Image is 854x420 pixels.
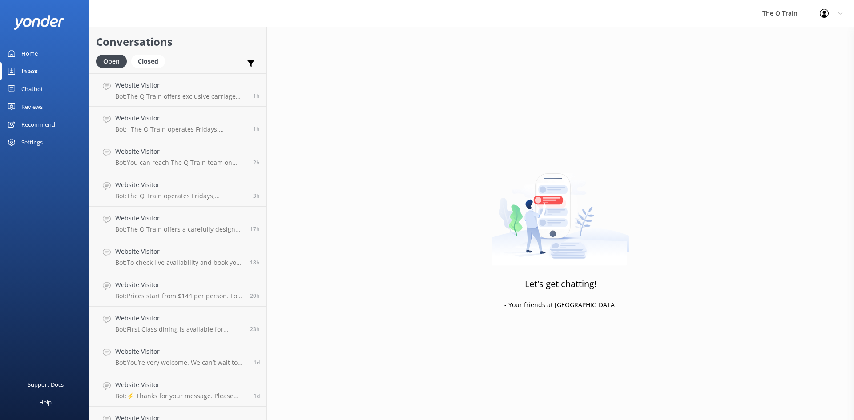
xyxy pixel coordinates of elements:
a: Website VisitorBot:To check live availability and book your experience, please visit [URL][DOMAIN... [89,240,266,273]
p: Bot: The Q Train offers a carefully designed degustation experience that includes vegan alteratio... [115,225,243,233]
img: artwork of a man stealing a conversation from at giant smartphone [492,155,629,266]
h4: Website Visitor [115,280,243,290]
p: Bot: To check live availability and book your experience, please visit [URL][DOMAIN_NAME]. [115,259,243,267]
a: Website VisitorBot:The Q Train offers a carefully designed degustation experience that includes v... [89,207,266,240]
span: Sep 16 2025 03:31pm (UTC +10:00) Australia/Sydney [254,392,260,400]
p: Bot: First Class dining is available for couples in private two-person compartments, or for small... [115,325,243,333]
div: Recommend [21,116,55,133]
span: Sep 18 2025 10:44am (UTC +10:00) Australia/Sydney [253,92,260,100]
h4: Website Visitor [115,247,243,256]
a: Open [96,56,131,66]
a: Website VisitorBot:You’re very welcome. We can’t wait to have you onboard The Q Train.1d [89,340,266,373]
h4: Website Visitor [115,380,247,390]
p: Bot: The Q Train offers exclusive carriage hire for private functions, including birthdays. To le... [115,92,246,100]
div: Home [21,44,38,62]
a: Website VisitorBot:- The Q Train operates Fridays, Saturdays, and Sundays all year round. It does... [89,107,266,140]
div: Support Docs [28,376,64,393]
p: Bot: You’re very welcome. We can’t wait to have you onboard The Q Train. [115,359,247,367]
h4: Website Visitor [115,80,246,90]
a: Website VisitorBot:The Q Train operates Fridays, Saturdays, and Sundays all year round, except on... [89,173,266,207]
div: Closed [131,55,165,68]
a: Website VisitorBot:First Class dining is available for couples in private two-person compartments... [89,307,266,340]
div: Settings [21,133,43,151]
h4: Website Visitor [115,147,246,156]
p: Bot: - The Q Train operates Fridays, Saturdays, and Sundays all year round. It does not operate o... [115,125,246,133]
span: Sep 18 2025 08:01am (UTC +10:00) Australia/Sydney [253,192,260,200]
p: - Your friends at [GEOGRAPHIC_DATA] [504,300,617,310]
div: Open [96,55,127,68]
span: Sep 17 2025 08:19am (UTC +10:00) Australia/Sydney [254,359,260,366]
img: yonder-white-logo.png [13,15,64,30]
span: Sep 17 2025 03:59pm (UTC +10:00) Australia/Sydney [250,292,260,300]
h4: Website Visitor [115,180,246,190]
p: Bot: The Q Train operates Fridays, Saturdays, and Sundays all year round, except on Public Holida... [115,192,246,200]
a: Closed [131,56,169,66]
div: Inbox [21,62,38,80]
p: Bot: Prices start from $144 per person. For more details on current pricing and inclusions, visit... [115,292,243,300]
span: Sep 17 2025 05:41pm (UTC +10:00) Australia/Sydney [250,259,260,266]
h4: Website Visitor [115,113,246,123]
a: Website VisitorBot:The Q Train offers exclusive carriage hire for private functions, including bi... [89,73,266,107]
h4: Website Visitor [115,213,243,223]
span: Sep 17 2025 06:52pm (UTC +10:00) Australia/Sydney [250,225,260,233]
span: Sep 17 2025 12:23pm (UTC +10:00) Australia/Sydney [250,325,260,333]
h4: Website Visitor [115,347,247,356]
h3: Let's get chatting! [525,277,596,291]
a: Website VisitorBot:You can reach The Q Train team on [PHONE_NUMBER] or email [EMAIL_ADDRESS][DOMA... [89,140,266,173]
span: Sep 18 2025 09:47am (UTC +10:00) Australia/Sydney [253,159,260,166]
p: Bot: ⚡ Thanks for your message. Please contact us on the form below so we can answer your question. [115,392,247,400]
div: Reviews [21,98,43,116]
span: Sep 18 2025 10:03am (UTC +10:00) Australia/Sydney [253,125,260,133]
p: Bot: You can reach The Q Train team on [PHONE_NUMBER] or email [EMAIL_ADDRESS][DOMAIN_NAME]. For ... [115,159,246,167]
h2: Conversations [96,33,260,50]
a: Website VisitorBot:Prices start from $144 per person. For more details on current pricing and inc... [89,273,266,307]
a: Website VisitorBot:⚡ Thanks for your message. Please contact us on the form below so we can answe... [89,373,266,407]
div: Chatbot [21,80,43,98]
div: Help [39,393,52,411]
h4: Website Visitor [115,313,243,323]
